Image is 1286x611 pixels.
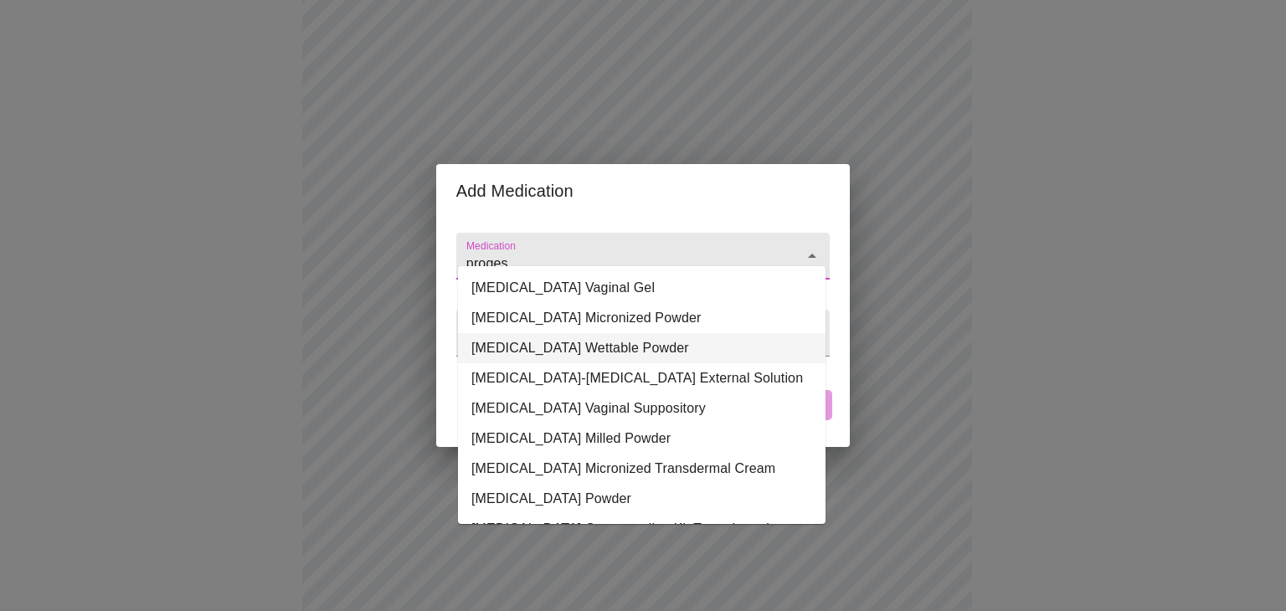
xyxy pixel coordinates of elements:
[458,484,826,514] li: [MEDICAL_DATA] Powder
[458,273,826,303] li: [MEDICAL_DATA] Vaginal Gel
[458,454,826,484] li: [MEDICAL_DATA] Micronized Transdermal Cream
[458,303,826,333] li: [MEDICAL_DATA] Micronized Powder
[458,393,826,424] li: [MEDICAL_DATA] Vaginal Suppository
[458,333,826,363] li: [MEDICAL_DATA] Wettable Powder
[456,310,830,357] div: ​
[458,363,826,393] li: [MEDICAL_DATA]-[MEDICAL_DATA] External Solution
[458,514,826,564] li: [MEDICAL_DATA] Compounding Kit Transdermal Cream
[458,424,826,454] li: [MEDICAL_DATA] Milled Powder
[800,244,824,268] button: Close
[456,177,830,204] h2: Add Medication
